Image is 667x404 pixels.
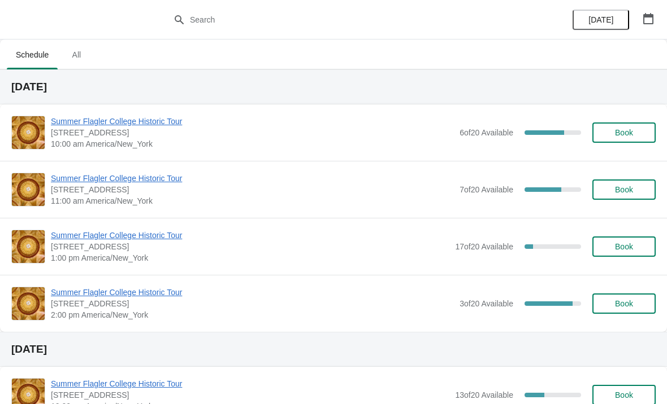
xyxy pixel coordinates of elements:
span: 13 of 20 Available [455,390,513,399]
span: [STREET_ADDRESS] [51,184,454,195]
h2: [DATE] [11,344,656,355]
button: Book [592,122,656,143]
img: Summer Flagler College Historic Tour | 74 King Street, St. Augustine, FL, USA | 2:00 pm America/N... [12,287,45,320]
span: Summer Flagler College Historic Tour [51,116,454,127]
span: Book [615,390,633,399]
span: Book [615,242,633,251]
span: 2:00 pm America/New_York [51,309,454,320]
span: [STREET_ADDRESS] [51,389,449,401]
input: Search [189,10,500,30]
img: Summer Flagler College Historic Tour | 74 King Street, St. Augustine, FL, USA | 10:00 am America/... [12,116,45,149]
span: Book [615,299,633,308]
button: [DATE] [573,10,629,30]
span: Summer Flagler College Historic Tour [51,287,454,298]
span: Book [615,185,633,194]
span: 10:00 am America/New_York [51,138,454,150]
h2: [DATE] [11,81,656,93]
button: Book [592,293,656,314]
span: [STREET_ADDRESS] [51,127,454,138]
span: 7 of 20 Available [460,185,513,194]
span: 11:00 am America/New_York [51,195,454,207]
span: [DATE] [588,15,613,24]
button: Book [592,179,656,200]
button: Book [592,236,656,257]
span: [STREET_ADDRESS] [51,241,449,252]
span: Summer Flagler College Historic Tour [51,173,454,184]
img: Summer Flagler College Historic Tour | 74 King Street, St. Augustine, FL, USA | 1:00 pm America/N... [12,230,45,263]
span: 1:00 pm America/New_York [51,252,449,264]
span: Summer Flagler College Historic Tour [51,230,449,241]
span: All [62,45,90,65]
span: Schedule [7,45,58,65]
span: 3 of 20 Available [460,299,513,308]
img: Summer Flagler College Historic Tour | 74 King Street, St. Augustine, FL, USA | 11:00 am America/... [12,173,45,206]
span: [STREET_ADDRESS] [51,298,454,309]
span: 6 of 20 Available [460,128,513,137]
span: Book [615,128,633,137]
span: 17 of 20 Available [455,242,513,251]
span: Summer Flagler College Historic Tour [51,378,449,389]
